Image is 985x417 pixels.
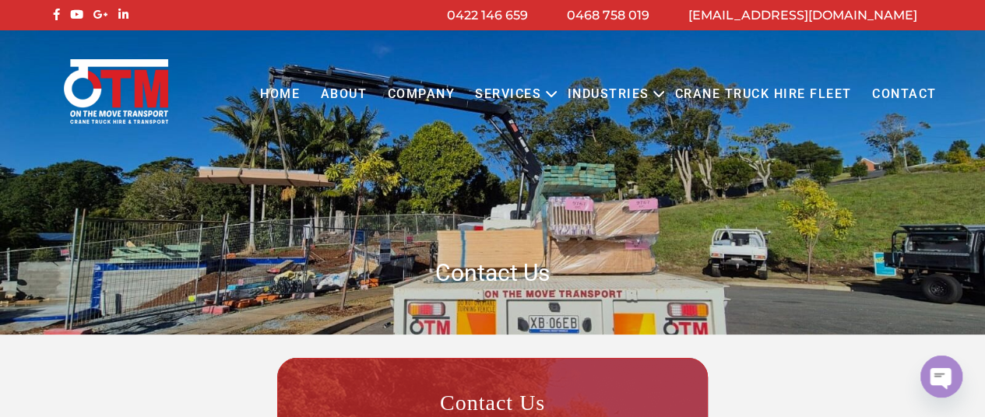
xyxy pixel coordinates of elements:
[61,58,171,125] img: Otmtransport
[49,258,937,288] h1: Contact Us
[664,73,861,116] a: Crane Truck Hire Fleet
[688,8,917,23] a: [EMAIL_ADDRESS][DOMAIN_NAME]
[310,73,377,116] a: About
[567,8,649,23] a: 0468 758 019
[465,73,551,116] a: Services
[557,73,659,116] a: Industries
[447,8,528,23] a: 0422 146 659
[250,73,310,116] a: Home
[377,73,465,116] a: COMPANY
[862,73,947,116] a: Contact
